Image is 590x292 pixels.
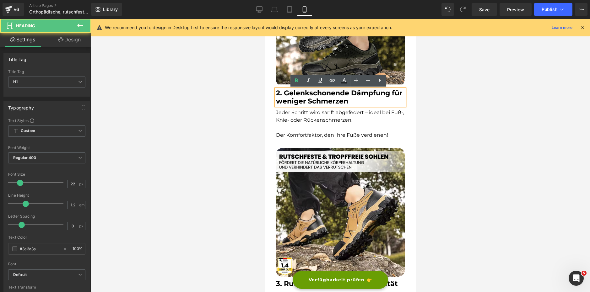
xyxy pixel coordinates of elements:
[28,252,123,270] a: Verfügbarkeit prüfen 👉
[20,245,60,252] input: Color
[8,146,85,150] div: Font Weight
[79,203,84,207] span: em
[8,53,27,62] div: Title Tag
[8,70,85,74] div: Title Tag
[8,235,85,240] div: Text Color
[79,224,84,228] span: px
[16,23,35,28] span: Heading
[441,3,454,16] button: Undo
[70,243,85,254] div: %
[8,214,85,219] div: Letter Spacing
[8,285,85,289] div: Text Transform
[13,79,18,84] b: H1
[549,24,575,31] a: Learn more
[8,193,85,198] div: Line Height
[582,271,587,276] span: 5
[282,3,297,16] a: Tablet
[297,3,312,16] a: Mobile
[8,262,85,266] div: Font
[13,5,20,13] div: v6
[500,3,532,16] a: Preview
[8,102,34,110] div: Typography
[252,3,267,16] a: Desktop
[507,6,524,13] span: Preview
[8,172,85,177] div: Font Size
[11,113,123,119] font: Der Komfortfaktor, den Ihre Füße verdienen!
[91,3,122,16] a: New Library
[8,118,85,123] div: Text Styles
[542,7,557,12] span: Publish
[21,128,35,134] b: Custom
[105,24,392,31] p: We recommend you to design in Desktop first to ensure the responsive layout would display correct...
[13,272,27,278] i: Default
[29,9,89,14] span: Orthopädische, rutschfeste &amp; wasserdichte Wanderschuhe - 7 Gründe Adv
[103,7,118,12] span: Library
[3,3,24,16] a: v6
[479,6,490,13] span: Save
[29,3,101,8] a: Article Pages
[267,3,282,16] a: Laptop
[47,33,92,47] a: Design
[13,155,36,160] b: Regular 400
[569,271,584,286] iframe: Intercom live chat
[11,70,137,87] strong: 2. Gelenkschonende Dämpfung für weniger Schmerzen
[534,3,572,16] button: Publish
[44,258,107,264] span: Verfügbarkeit prüfen 👉
[11,91,139,104] font: Jeder Schritt wird sanft abgefedert – ideal bei Fuß-, Knie- oder Rückenschmerzen.
[575,3,587,16] button: More
[457,3,469,16] button: Redo
[79,182,84,186] span: px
